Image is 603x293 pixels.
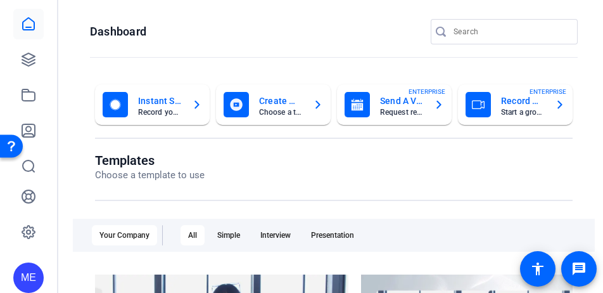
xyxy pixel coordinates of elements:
mat-card-subtitle: Record yourself or your screen [138,108,182,116]
mat-card-title: Instant Self Record [138,93,182,108]
mat-card-subtitle: Request recordings from anyone, anywhere [380,108,424,116]
p: Choose a template to use [95,168,205,183]
button: Instant Self RecordRecord yourself or your screen [95,84,210,125]
mat-card-title: Create With A Template [259,93,303,108]
mat-card-title: Send A Video Request [380,93,424,108]
mat-card-subtitle: Choose a template to get started [259,108,303,116]
div: Simple [210,225,248,245]
h1: Dashboard [90,24,146,39]
div: Your Company [92,225,157,245]
div: ME [13,263,44,293]
button: Create With A TemplateChoose a template to get started [216,84,331,125]
mat-card-title: Record With Others [501,93,545,108]
span: ENTERPRISE [530,87,566,96]
div: All [181,225,205,245]
mat-icon: message [571,261,587,277]
mat-card-subtitle: Start a group recording session [501,108,545,116]
mat-icon: accessibility [530,261,545,277]
input: Search [454,24,568,39]
span: ENTERPRISE [409,87,445,96]
button: Send A Video RequestRequest recordings from anyone, anywhereENTERPRISE [337,84,452,125]
div: Interview [253,225,298,245]
div: Presentation [303,225,362,245]
h1: Templates [95,153,205,168]
button: Record With OthersStart a group recording sessionENTERPRISE [458,84,573,125]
